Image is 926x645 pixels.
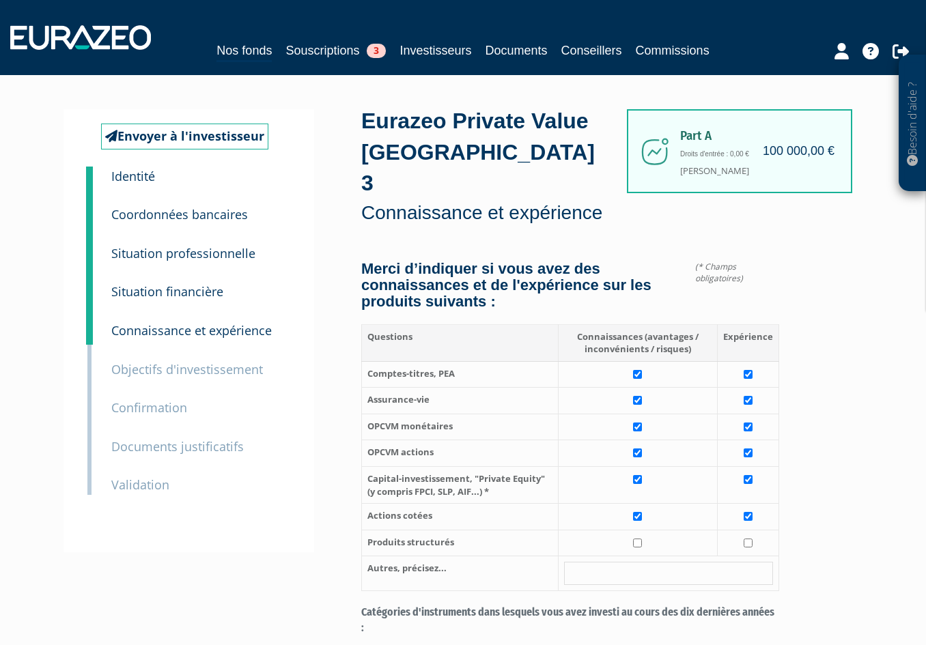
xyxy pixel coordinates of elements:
[111,399,187,416] small: Confirmation
[111,168,155,184] small: Identité
[111,476,169,493] small: Validation
[111,322,272,339] small: Connaissance et expérience
[111,361,263,377] small: Objectifs d'investissement
[216,41,272,62] a: Nos fonds
[399,41,471,60] a: Investisseurs
[86,263,93,306] a: 4
[101,124,268,149] a: Envoyer à l'investisseur
[695,261,778,284] span: (* Champs obligatoires)
[367,44,386,58] span: 3
[636,41,710,60] a: Commissions
[111,283,223,300] small: Situation financière
[362,361,559,388] th: Comptes-titres, PEA
[111,245,255,261] small: Situation professionnelle
[362,530,559,556] th: Produits structurés
[362,324,559,361] th: Questions
[362,388,559,414] th: Assurance-vie
[10,25,151,50] img: 1732889491-logotype_eurazeo_blanc_rvb.png
[361,106,608,227] div: Eurazeo Private Value [GEOGRAPHIC_DATA] 3
[111,438,244,455] small: Documents justificatifs
[763,145,834,158] h4: 100 000,00 €
[86,225,93,268] a: 3
[362,440,559,467] th: OPCVM actions
[111,206,248,223] small: Coordonnées bancaires
[361,199,608,227] p: Connaissance et expérience
[86,167,93,194] a: 1
[86,186,93,229] a: 2
[361,261,779,311] h4: Merci d’indiquer si vous avez des connaissances et de l'expérience sur les produits suivants :
[285,41,386,60] a: Souscriptions3
[561,41,622,60] a: Conseillers
[486,41,548,60] a: Documents
[362,414,559,440] th: OPCVM monétaires
[362,504,559,530] th: Actions cotées
[717,324,778,361] th: Expérience
[362,556,559,591] th: Autres, précisez...
[905,62,921,185] p: Besoin d'aide ?
[86,302,93,345] a: 5
[559,324,718,361] th: Connaissances (avantages / inconvénients / risques)
[361,605,779,636] label: Catégories d'instruments dans lesquels vous avez investi au cours des dix dernières années :
[362,467,559,504] th: Capital-investissement, "Private Equity" (y compris FPCI, SLP, AIF...) *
